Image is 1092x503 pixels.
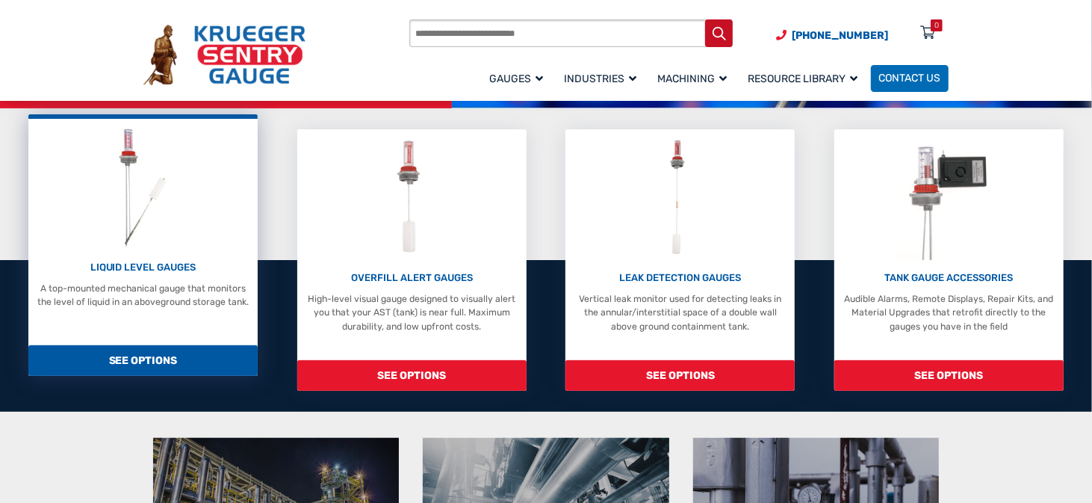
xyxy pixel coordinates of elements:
a: Industries [556,63,650,93]
span: Resource Library [748,72,858,85]
div: 0 [934,19,939,31]
span: [PHONE_NUMBER] [792,29,888,42]
a: Resource Library [740,63,871,93]
a: Overfill Alert Gauges OVERFILL ALERT GAUGES High-level visual gauge designed to visually alert yo... [297,129,527,391]
p: LEAK DETECTION GAUGES [572,271,789,286]
span: Contact Us [879,72,941,85]
span: Gauges [490,72,544,85]
p: Audible Alarms, Remote Displays, Repair Kits, and Material Upgrades that retrofit directly to the... [841,292,1058,333]
span: SEE OPTIONS [565,360,795,391]
img: Overfill Alert Gauges [382,135,440,259]
span: SEE OPTIONS [834,360,1064,391]
a: Leak Detection Gauges LEAK DETECTION GAUGES Vertical leak monitor used for detecting leaks in the... [565,129,795,391]
a: Gauges [482,63,556,93]
a: Phone Number (920) 434-8860 [776,28,888,43]
p: LIQUID LEVEL GAUGES [35,260,252,275]
a: Contact Us [871,65,949,92]
p: Vertical leak monitor used for detecting leaks in the annular/interstitial space of a double wall... [572,292,789,333]
p: A top-mounted mechanical gauge that monitors the level of liquid in an aboveground storage tank. [35,282,252,309]
img: Leak Detection Gauges [654,135,706,259]
img: Tank Gauge Accessories [896,135,1002,259]
img: Liquid Level Gauges [108,125,178,249]
p: High-level visual gauge designed to visually alert you that your AST (tank) is near full. Maximum... [303,292,520,333]
a: Tank Gauge Accessories TANK GAUGE ACCESSORIES Audible Alarms, Remote Displays, Repair Kits, and M... [834,129,1064,391]
p: TANK GAUGE ACCESSORIES [841,271,1058,286]
a: Liquid Level Gauges LIQUID LEVEL GAUGES A top-mounted mechanical gauge that monitors the level of... [28,114,258,376]
span: SEE OPTIONS [297,360,527,391]
span: SEE OPTIONS [28,345,258,376]
a: Machining [650,63,740,93]
img: Krueger Sentry Gauge [143,25,305,84]
p: OVERFILL ALERT GAUGES [303,271,520,286]
span: Machining [658,72,728,85]
span: Industries [565,72,637,85]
